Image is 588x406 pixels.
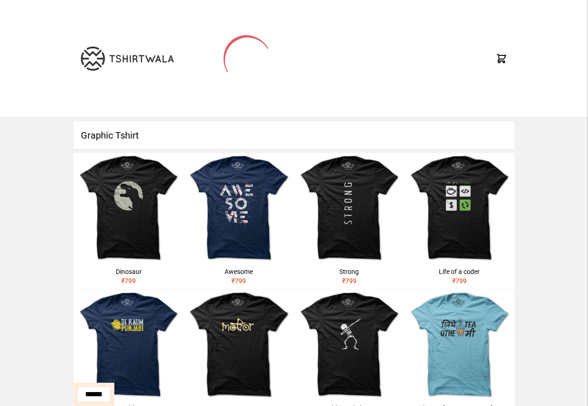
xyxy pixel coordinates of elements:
[73,290,184,400] img: shera-di-kaum-punjabi-1.jpg
[184,153,294,263] img: awesome.jpg
[184,153,294,289] a: Awesome₹799
[231,277,246,285] span: ₹ 799
[404,153,515,263] img: life-of-a-coder.jpg
[184,290,294,400] img: motor.jpg
[294,290,404,400] img: skeleton-dabbing.jpg
[73,121,515,149] h1: Graphic Tshirt
[404,290,515,400] img: jithe-tea-uthe-me.jpg
[294,153,404,289] a: Strong₹799
[73,153,184,263] img: dinosaur.jpg
[77,267,180,276] div: Dinosaur
[187,267,290,276] div: Awesome
[452,277,467,285] span: ₹ 799
[294,153,404,263] img: strong.jpg
[73,153,184,289] a: Dinosaur₹799
[298,267,401,276] div: Strong
[121,277,136,285] span: ₹ 799
[342,277,357,285] span: ₹ 799
[81,47,174,71] img: TW-LOGO-400-104.png
[408,267,511,276] div: Life of a coder
[404,153,515,289] a: Life of a coder₹799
